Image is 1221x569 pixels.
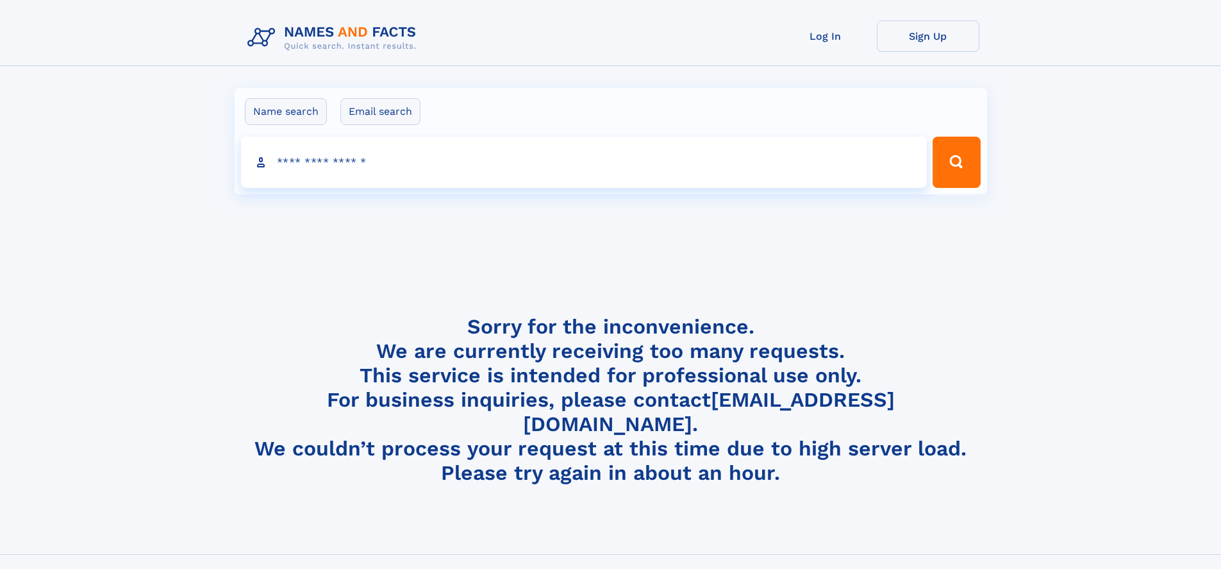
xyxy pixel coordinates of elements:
[933,137,980,188] button: Search Button
[340,98,420,125] label: Email search
[241,137,927,188] input: search input
[242,314,979,486] h4: Sorry for the inconvenience. We are currently receiving too many requests. This service is intend...
[877,21,979,52] a: Sign Up
[242,21,427,55] img: Logo Names and Facts
[523,387,895,436] a: [EMAIL_ADDRESS][DOMAIN_NAME]
[774,21,877,52] a: Log In
[245,98,327,125] label: Name search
